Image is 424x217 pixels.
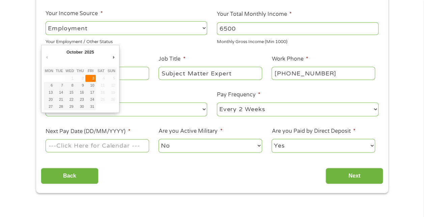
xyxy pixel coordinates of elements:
label: Job Title [159,56,185,63]
label: Next Pay Date (DD/MM/YYYY) [46,128,130,135]
button: 10 [85,82,96,89]
input: Use the arrow keys to pick a date [46,139,149,152]
button: Next Month [111,53,117,62]
button: Previous Month [44,53,50,62]
button: 28 [54,103,65,110]
button: 23 [75,96,85,103]
button: 31 [85,103,96,110]
input: Cashier [159,67,262,80]
div: 2025 [84,48,95,57]
button: 20 [44,96,54,103]
abbr: Thursday [77,69,84,73]
label: Are you Paid by Direct Deposit [272,128,355,135]
button: 9 [75,82,85,89]
button: 22 [64,96,75,103]
abbr: Wednesday [65,69,74,73]
button: 29 [64,103,75,110]
label: Your Income Source [46,10,103,17]
div: Monthly Gross Income (Min 1000) [217,36,378,45]
button: 30 [75,103,85,110]
label: Pay Frequency [217,91,260,98]
input: 1800 [217,22,378,35]
label: Your Total Monthly Income [217,11,292,18]
button: 15 [64,89,75,96]
button: 6 [44,82,54,89]
abbr: Saturday [97,69,105,73]
button: 16 [75,89,85,96]
div: October [65,48,84,57]
button: 13 [44,89,54,96]
button: 21 [54,96,65,103]
button: 3 [85,75,96,82]
button: 17 [85,89,96,96]
input: Back [41,168,98,184]
label: Are you Active Military [159,128,222,135]
abbr: Tuesday [56,69,63,73]
button: 14 [54,89,65,96]
button: 7 [54,82,65,89]
abbr: Monday [45,69,53,73]
label: Work Phone [272,56,308,63]
div: Your Employment / Other Status [46,36,207,45]
input: Next [326,168,383,184]
input: (231) 754-4010 [272,67,375,80]
abbr: Friday [88,69,93,73]
button: 27 [44,103,54,110]
button: 24 [85,96,96,103]
button: 8 [64,82,75,89]
abbr: Sunday [108,69,115,73]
